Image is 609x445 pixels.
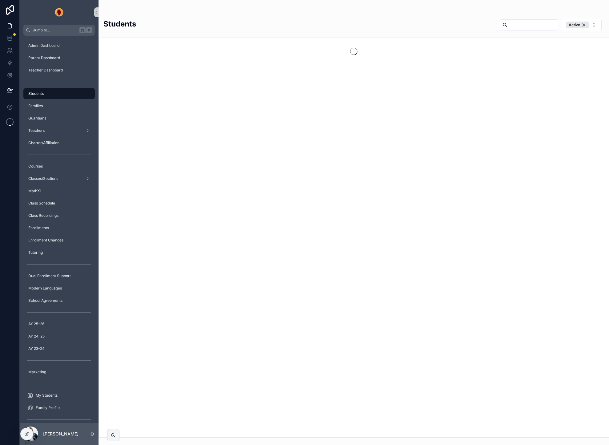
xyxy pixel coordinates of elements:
a: Class Schedule [23,198,95,209]
a: Teacher Dashboard [23,65,95,76]
p: [PERSON_NAME] [43,431,79,437]
span: AY 23-24 [28,346,45,351]
button: Jump to...K [23,25,95,36]
span: School Agreements [28,298,63,303]
a: Enrollment Changes [23,235,95,246]
span: Marketing [28,370,46,374]
span: Teacher Dashboard [28,68,63,73]
a: Class Recordings [23,210,95,221]
span: Guardians [28,116,46,121]
span: Parent Dashboard [28,55,60,60]
button: Unselect ACTIVE [566,22,589,28]
span: Courses [28,164,43,169]
a: AY 23-24 [23,343,95,354]
div: Active [566,22,589,28]
span: AY 25-26 [28,322,44,326]
a: Admin Dashboard [23,40,95,51]
a: Modern Languages [23,283,95,294]
span: Students [28,91,44,96]
span: Dual Enrollment Support [28,273,71,278]
a: AY 24-25 [23,331,95,342]
a: Teachers [23,125,95,136]
span: Teachers [28,128,45,133]
span: Jump to... [33,28,77,33]
span: AY 24-25 [28,334,45,339]
span: Class Schedule [28,201,55,206]
a: My Students [23,390,95,401]
span: Tutoring [28,250,43,255]
a: AY 25-26 [23,318,95,330]
h2: Students [103,19,136,29]
button: Select Button [561,19,602,31]
a: Students [23,88,95,99]
span: Enrollment Changes [28,238,63,243]
a: Courses [23,161,95,172]
span: Charter/Affiliation [28,140,59,145]
a: Families [23,100,95,111]
a: School Agreements [23,295,95,306]
a: Parent Dashboard [23,52,95,63]
span: Classes/Sections [28,176,58,181]
a: Enrollments [23,222,95,233]
span: Modern Languages [28,286,62,291]
span: Family Profile [36,405,60,410]
img: App logo [54,7,64,17]
a: MathXL [23,185,95,196]
span: Families [28,103,43,108]
span: K [87,28,92,33]
a: Dual Enrollment Support [23,270,95,281]
div: scrollable content [20,36,99,423]
a: Tutoring [23,247,95,258]
a: Family Profile [23,402,95,413]
span: My Students [36,393,58,398]
span: Enrollments [28,225,49,230]
a: Marketing [23,366,95,378]
span: Class Recordings [28,213,58,218]
span: Admin Dashboard [28,43,59,48]
span: MathXL [28,188,42,193]
a: Charter/Affiliation [23,137,95,148]
a: Classes/Sections [23,173,95,184]
a: Guardians [23,113,95,124]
